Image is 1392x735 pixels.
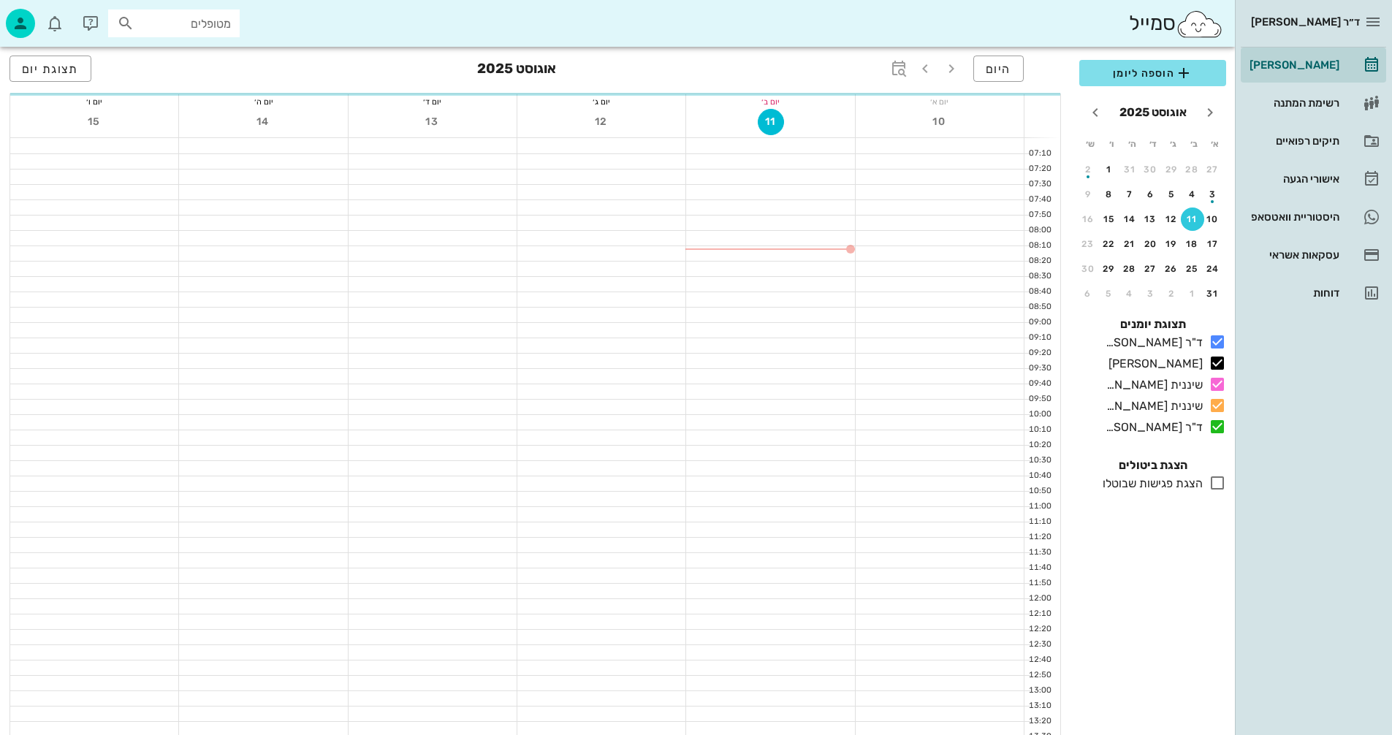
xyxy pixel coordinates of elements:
div: 5 [1160,189,1183,199]
div: 31 [1201,289,1225,299]
div: 08:20 [1024,255,1054,267]
button: 25 [1181,257,1204,281]
div: 17 [1201,239,1225,249]
div: 7 [1118,189,1141,199]
div: 2 [1076,164,1100,175]
div: 31 [1118,164,1141,175]
th: ג׳ [1164,132,1183,156]
h3: אוגוסט 2025 [477,56,556,85]
div: 4 [1118,289,1141,299]
div: 07:30 [1024,178,1054,191]
div: 09:10 [1024,332,1054,344]
div: אישורי הגעה [1247,173,1339,185]
button: 12 [1160,207,1183,231]
div: 22 [1098,239,1121,249]
div: 28 [1181,164,1204,175]
div: 5 [1098,289,1121,299]
button: 14 [1118,207,1141,231]
div: 30 [1139,164,1163,175]
button: 3 [1139,282,1163,305]
div: 12:30 [1024,639,1054,651]
th: ו׳ [1101,132,1120,156]
button: 9 [1076,183,1100,206]
div: יום ו׳ [10,94,178,109]
span: הוספה ליומן [1091,64,1214,82]
div: 10:50 [1024,485,1054,498]
div: תיקים רפואיים [1247,135,1339,147]
div: רשימת המתנה [1247,97,1339,109]
div: ד"ר [PERSON_NAME] [1100,419,1203,436]
button: 1 [1098,158,1121,181]
div: שיננית [PERSON_NAME] [1100,397,1203,415]
img: SmileCloud logo [1176,9,1223,39]
div: 07:10 [1024,148,1054,160]
div: 07:40 [1024,194,1054,206]
div: 12:20 [1024,623,1054,636]
button: 24 [1201,257,1225,281]
div: 29 [1160,164,1183,175]
div: 08:10 [1024,240,1054,252]
button: 3 [1201,183,1225,206]
th: ה׳ [1122,132,1141,156]
div: 9 [1076,189,1100,199]
div: 11:20 [1024,531,1054,544]
button: אוגוסט 2025 [1114,98,1193,127]
th: א׳ [1206,132,1225,156]
div: 20 [1139,239,1163,249]
button: 28 [1181,158,1204,181]
button: 15 [1098,207,1121,231]
div: 30 [1076,264,1100,274]
div: 13:10 [1024,700,1054,712]
div: [PERSON_NAME] [1103,355,1203,373]
div: היסטוריית וואטסאפ [1247,211,1339,223]
button: 1 [1181,282,1204,305]
div: 12 [1160,214,1183,224]
button: 17 [1201,232,1225,256]
button: 20 [1139,232,1163,256]
span: תג [43,12,52,20]
div: ד"ר [PERSON_NAME] [1100,334,1203,351]
button: 19 [1160,232,1183,256]
button: 5 [1098,282,1121,305]
span: היום [986,62,1011,76]
div: 3 [1201,189,1225,199]
div: יום ג׳ [517,94,685,109]
h4: תצוגת יומנים [1079,316,1226,333]
button: 14 [251,109,277,135]
button: 6 [1076,282,1100,305]
div: 1 [1181,289,1204,299]
div: 07:50 [1024,209,1054,221]
div: 10:00 [1024,408,1054,421]
a: [PERSON_NAME] [1241,47,1386,83]
button: 29 [1160,158,1183,181]
a: היסטוריית וואטסאפ [1241,199,1386,235]
button: 7 [1118,183,1141,206]
button: 11 [1181,207,1204,231]
div: 08:30 [1024,270,1054,283]
div: סמייל [1129,8,1223,39]
div: 09:40 [1024,378,1054,390]
a: תיקים רפואיים [1241,123,1386,159]
div: [PERSON_NAME] [1247,59,1339,71]
button: 26 [1160,257,1183,281]
div: 15 [1098,214,1121,224]
div: 10:40 [1024,470,1054,482]
div: יום ב׳ [686,94,854,109]
button: 13 [1139,207,1163,231]
div: 10:20 [1024,439,1054,452]
div: 26 [1160,264,1183,274]
div: יום ד׳ [349,94,517,109]
div: 09:00 [1024,316,1054,329]
th: ד׳ [1143,132,1162,156]
button: 18 [1181,232,1204,256]
h4: הצגת ביטולים [1079,457,1226,474]
button: תצוגת יום [9,56,91,82]
div: 1 [1098,164,1121,175]
div: 4 [1181,189,1204,199]
div: 19 [1160,239,1183,249]
button: חודש הבא [1082,99,1108,126]
div: 10:30 [1024,454,1054,467]
span: 11 [758,115,783,128]
div: 2 [1160,289,1183,299]
div: 12:10 [1024,608,1054,620]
